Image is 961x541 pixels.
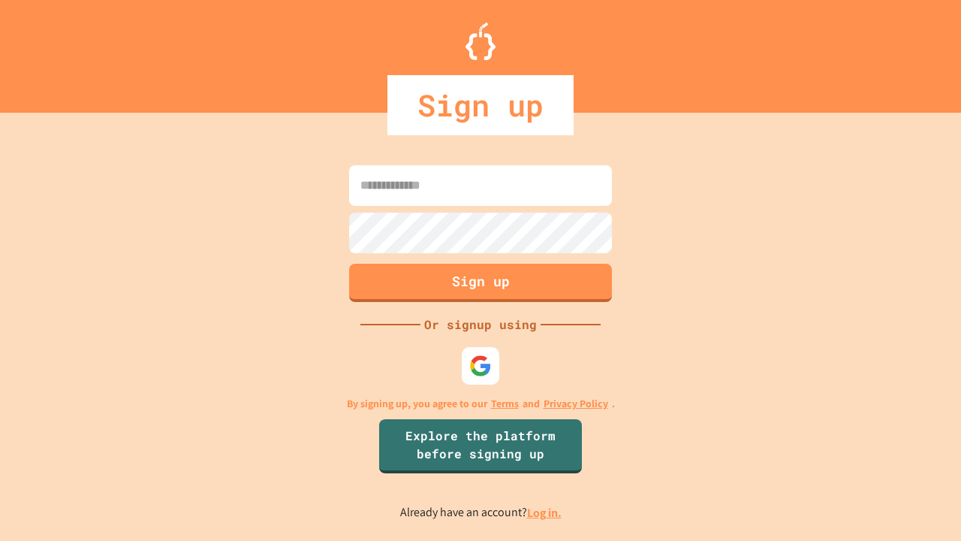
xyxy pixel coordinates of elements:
[527,505,562,521] a: Log in.
[347,396,615,412] p: By signing up, you agree to our and .
[544,396,608,412] a: Privacy Policy
[379,419,582,473] a: Explore the platform before signing up
[465,23,496,60] img: Logo.svg
[469,355,492,377] img: google-icon.svg
[491,396,519,412] a: Terms
[400,503,562,522] p: Already have an account?
[349,264,612,302] button: Sign up
[420,316,541,334] div: Or signup using
[387,75,574,135] div: Sign up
